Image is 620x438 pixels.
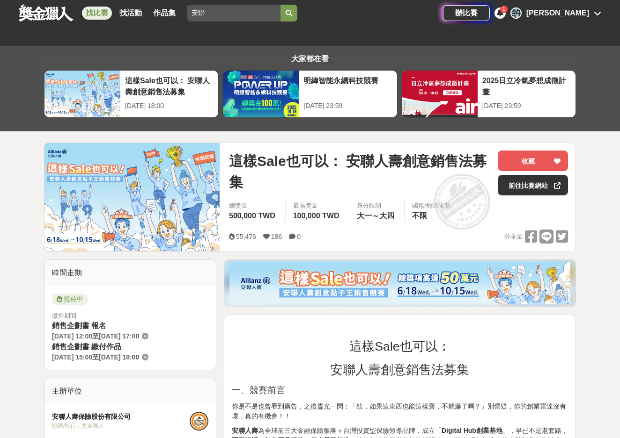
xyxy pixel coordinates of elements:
[229,262,570,304] img: dcc59076-91c0-4acb-9c6b-a1d413182f46.png
[502,7,505,12] span: 1
[125,101,214,111] div: [DATE] 18:00
[303,101,392,111] div: [DATE] 23:59
[510,7,522,19] div: 許
[526,7,589,19] div: [PERSON_NAME]
[149,7,179,20] a: 作品集
[52,353,92,361] span: [DATE] 15:00
[229,151,490,193] span: 這樣Sale也可以： 安聯人壽創意銷售法募集
[401,70,576,118] a: 2025日立冷氣夢想成徵計畫[DATE] 23:59
[99,332,139,340] span: [DATE] 17:00
[82,7,112,20] a: 找比賽
[52,312,76,319] span: 徵件期間
[92,353,99,361] span: 至
[303,75,392,96] div: 明緯智能永續科技競賽
[44,143,220,251] img: Cover Image
[44,70,219,118] a: 這樣Sale也可以： 安聯人壽創意銷售法募集[DATE] 18:00
[289,55,331,63] span: 大家都在看
[116,7,146,20] a: 找活動
[498,151,568,171] button: 收藏
[482,101,571,111] div: [DATE] 23:59
[44,378,216,404] div: 主辦單位
[236,233,256,240] span: 55,476
[125,75,214,96] div: 這樣Sale也可以： 安聯人壽創意銷售法募集
[232,385,285,395] span: 一、競賽前言
[52,343,121,351] span: 銷售企劃書 繳付作品
[412,201,450,210] div: 國籍/地區限制
[229,201,278,210] span: 總獎金
[52,332,92,340] span: [DATE] 12:00
[482,75,571,96] div: 2025日立冷氣夢想成徵計畫
[504,230,523,244] span: 分享至
[222,70,397,118] a: 明緯智能永續科技競賽[DATE] 23:59
[357,201,397,210] div: 身分限制
[52,294,88,305] span: 投稿中
[229,212,275,220] span: 500,000 TWD
[330,363,469,377] span: 安聯人壽創意銷售法募集
[271,233,282,240] span: 186
[297,233,301,240] span: 0
[52,412,190,422] div: 安聯人壽保險股份有限公司
[443,5,490,21] a: 辦比賽
[92,332,99,340] span: 至
[52,422,190,430] div: 協辦/執行： 獎金獵人
[442,427,502,434] strong: Digital Hub創業基地
[52,322,106,330] span: 銷售企劃書 報名
[99,353,139,361] span: [DATE] 18:00
[293,212,340,220] span: 100,000 TWD
[498,175,568,195] a: 前往比賽網站
[293,201,342,210] span: 最高獎金
[232,427,258,434] strong: 安聯人壽
[412,212,427,220] span: 不限
[349,339,450,353] span: 這樣Sale也可以：
[232,402,568,421] p: 你是不是也曾看到廣告，之後靈光一閃：「欸，如果這東西也能這樣賣，不就爆了嗎？」別懷疑，你的創業雷達沒有壞，真的有機會！！
[187,5,280,22] input: 2025土地銀行校園金融創意挑戰賽：從你出發 開啟智慧金融新頁
[357,212,394,220] span: 大一～大四
[44,260,216,286] div: 時間走期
